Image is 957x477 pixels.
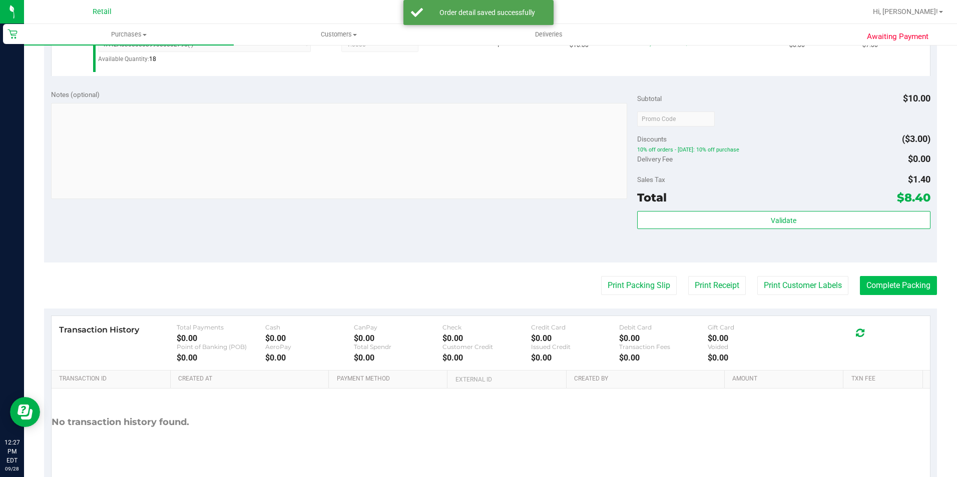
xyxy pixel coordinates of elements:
[903,93,930,103] span: $10.00
[177,323,265,331] div: Total Payments
[447,370,566,388] th: External ID
[531,353,620,362] div: $0.00
[24,24,234,45] a: Purchases
[93,7,112,16] span: Retail
[234,30,443,39] span: Customers
[708,353,796,362] div: $0.00
[442,353,531,362] div: $0.00
[354,333,442,343] div: $0.00
[354,343,442,350] div: Total Spendr
[234,24,443,45] a: Customers
[708,333,796,343] div: $0.00
[637,111,715,126] input: Promo Code
[5,465,20,472] p: 09/28
[908,153,930,164] span: $0.00
[860,276,937,295] button: Complete Packing
[177,333,265,343] div: $0.00
[149,55,156,62] span: 18
[337,375,444,383] a: Payment Method
[637,155,673,163] span: Delivery Fee
[708,323,796,331] div: Gift Card
[24,30,234,39] span: Purchases
[354,323,442,331] div: CanPay
[708,343,796,350] div: Voided
[637,146,930,153] span: 10% off orders - [DATE]: 10% off purchase
[619,333,708,343] div: $0.00
[531,343,620,350] div: Issued Credit
[873,7,938,15] span: Hi, [PERSON_NAME]!
[51,90,100,98] span: Notes (optional)
[637,130,667,148] span: Discounts
[637,94,662,102] span: Subtotal
[757,276,848,295] button: Print Customer Labels
[428,7,546,17] div: Order detail saved successfully
[265,343,354,350] div: AeroPay
[354,353,442,362] div: $0.00
[8,29,18,39] inline-svg: Retail
[177,343,265,350] div: Point of Banking (POB)
[444,24,654,45] a: Deliveries
[619,343,708,350] div: Transaction Fees
[897,190,930,204] span: $8.40
[732,375,839,383] a: Amount
[98,52,322,71] div: Available Quantity:
[851,375,919,383] a: Txn Fee
[442,333,531,343] div: $0.00
[619,323,708,331] div: Debit Card
[178,375,325,383] a: Created At
[637,175,665,183] span: Sales Tax
[5,438,20,465] p: 12:27 PM EDT
[688,276,746,295] button: Print Receipt
[908,174,930,184] span: $1.40
[637,211,930,229] button: Validate
[442,323,531,331] div: Check
[522,30,576,39] span: Deliveries
[52,388,189,456] div: No transaction history found.
[531,323,620,331] div: Credit Card
[531,333,620,343] div: $0.00
[619,353,708,362] div: $0.00
[867,31,928,42] span: Awaiting Payment
[177,353,265,362] div: $0.00
[10,397,40,427] iframe: Resource center
[574,375,721,383] a: Created By
[442,343,531,350] div: Customer Credit
[637,190,667,204] span: Total
[265,353,354,362] div: $0.00
[59,375,167,383] a: Transaction ID
[771,216,796,224] span: Validate
[601,276,677,295] button: Print Packing Slip
[265,333,354,343] div: $0.00
[902,133,930,144] span: ($3.00)
[265,323,354,331] div: Cash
